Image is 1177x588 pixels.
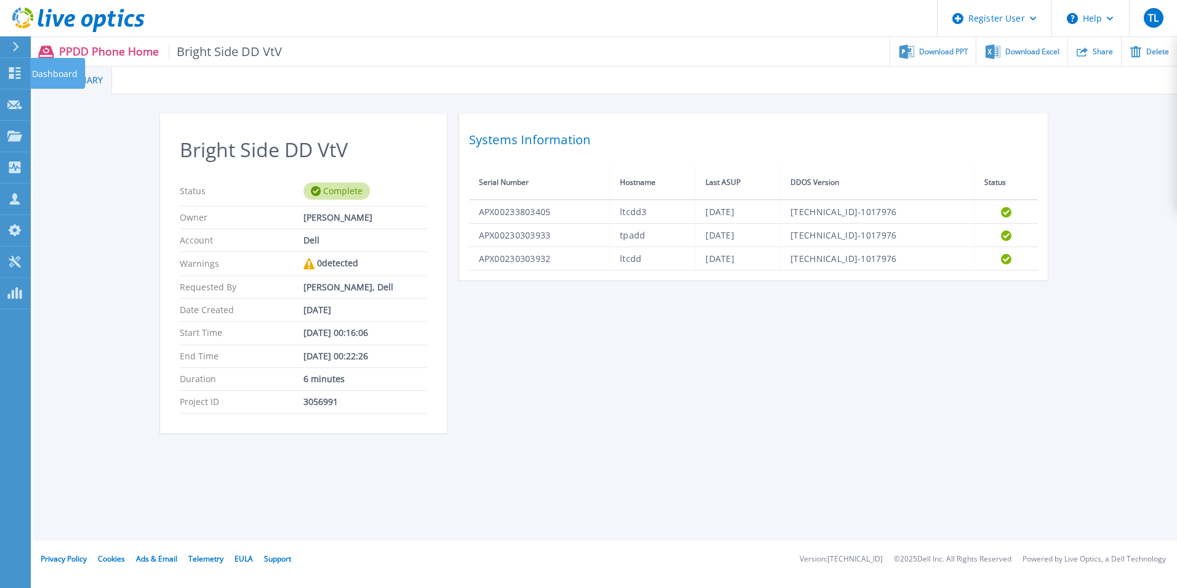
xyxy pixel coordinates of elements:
[98,553,125,564] a: Cookies
[610,224,696,247] td: tpadd
[59,44,283,59] p: PPDD Phone Home
[469,200,610,224] td: APX00233803405
[180,139,427,161] h2: Bright Side DD VtV
[696,224,781,247] td: [DATE]
[696,166,781,200] th: Last ASUP
[974,166,1037,200] th: Status
[800,555,883,563] li: Version: [TECHNICAL_ID]
[303,258,427,269] div: 0 detected
[781,200,974,224] td: [TECHNICAL_ID]-1017976
[894,555,1011,563] li: © 2025 Dell Inc. All Rights Reserved
[610,200,696,224] td: ltcdd3
[180,351,303,361] p: End Time
[469,247,610,271] td: APX00230303932
[180,213,303,223] p: Owner
[180,282,303,292] p: Requested By
[1148,13,1159,23] span: TL
[919,48,968,55] span: Download PPT
[303,351,427,361] div: [DATE] 00:22:26
[1022,555,1166,563] li: Powered by Live Optics, a Dell Technology
[180,182,303,200] p: Status
[1146,48,1169,55] span: Delete
[610,247,696,271] td: ltcdd
[188,553,223,564] a: Telemetry
[180,397,303,407] p: Project ID
[32,58,78,90] p: Dashboard
[781,224,974,247] td: [TECHNICAL_ID]-1017976
[469,129,1038,151] h2: Systems Information
[264,553,291,564] a: Support
[696,247,781,271] td: [DATE]
[1005,48,1059,55] span: Download Excel
[303,235,427,245] div: Dell
[781,166,974,200] th: DDOS Version
[180,374,303,384] p: Duration
[235,553,253,564] a: EULA
[469,166,610,200] th: Serial Number
[610,166,696,200] th: Hostname
[169,44,283,59] span: Bright Side DD VtV
[180,258,303,269] p: Warnings
[303,374,427,384] div: 6 minutes
[41,553,87,564] a: Privacy Policy
[180,328,303,338] p: Start Time
[303,282,427,292] div: [PERSON_NAME], Dell
[781,247,974,271] td: [TECHNICAL_ID]-1017976
[136,553,177,564] a: Ads & Email
[303,182,370,200] div: Complete
[696,200,781,224] td: [DATE]
[303,305,427,315] div: [DATE]
[303,213,427,223] div: [PERSON_NAME]
[303,328,427,338] div: [DATE] 00:16:06
[180,305,303,315] p: Date Created
[469,224,610,247] td: APX00230303933
[180,235,303,245] p: Account
[1093,48,1113,55] span: Share
[303,397,427,407] div: 3056991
